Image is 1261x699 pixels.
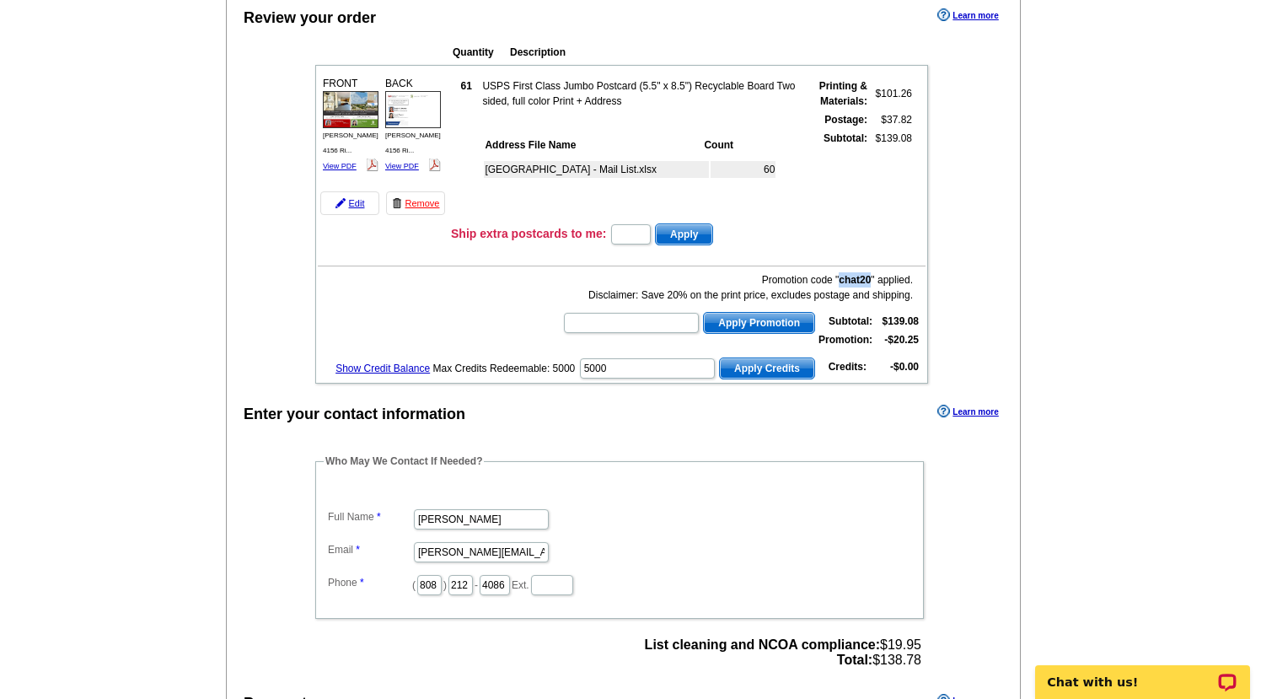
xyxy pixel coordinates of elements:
a: View PDF [385,162,419,170]
td: [GEOGRAPHIC_DATA] - Mail List.xlsx [484,161,709,178]
th: Quantity [452,44,507,61]
img: pencil-icon.gif [335,198,346,208]
span: [PERSON_NAME] 4156 Ri... [323,132,378,154]
strong: Subtotal: [829,315,872,327]
label: Email [328,542,412,557]
div: Promotion code " " applied. Disclaimer: Save 20% on the print price, excludes postage and shipping. [562,272,913,303]
div: BACK [383,73,443,176]
button: Apply Credits [719,358,815,379]
th: Address File Name [484,137,701,153]
a: Learn more [937,8,998,22]
img: trashcan-icon.gif [392,198,402,208]
legend: Who May We Contact If Needed? [324,454,484,469]
strong: 61 [461,80,472,92]
th: Count [703,137,775,153]
td: $139.08 [870,130,913,218]
h3: Ship extra postcards to me: [451,226,606,241]
strong: -$0.00 [890,361,919,373]
th: Description [509,44,818,61]
a: View PDF [323,162,357,170]
button: Apply [655,223,713,245]
img: small-thumb.jpg [385,91,441,128]
img: pdf_logo.png [428,159,441,171]
a: Show Credit Balance [335,363,430,374]
td: $101.26 [870,78,913,110]
span: Apply Credits [720,358,814,379]
strong: Promotion: [818,334,872,346]
button: Apply Promotion [703,312,815,334]
span: Max Credits Redeemable: 5000 [433,363,576,374]
td: $37.82 [870,111,913,128]
dd: ( ) - Ext. [324,571,915,597]
div: FRONT [320,73,381,176]
span: Apply [656,224,712,245]
img: pdf_logo.png [366,159,378,171]
span: Apply Promotion [704,313,814,333]
span: $19.95 $138.78 [645,637,921,668]
strong: Subtotal: [824,132,867,144]
label: Phone [328,575,412,590]
td: USPS First Class Jumbo Postcard (5.5" x 8.5") Recyclable Board Two sided, full color Print + Address [481,78,799,110]
a: Learn more [937,405,998,418]
strong: List cleaning and NCOA compliance: [645,637,880,652]
strong: Postage: [824,114,867,126]
div: Review your order [244,7,376,30]
strong: -$20.25 [884,334,919,346]
td: 60 [711,161,775,178]
strong: Total: [837,653,872,667]
label: Full Name [328,509,412,524]
img: small-thumb.jpg [323,91,378,128]
strong: Printing & Materials: [819,80,867,107]
a: Remove [386,191,445,215]
div: Enter your contact information [244,403,465,426]
strong: Credits: [829,361,867,373]
b: chat20 [839,274,871,286]
a: Edit [320,191,379,215]
strong: $139.08 [883,315,919,327]
span: [PERSON_NAME] 4156 Ri... [385,132,441,154]
iframe: LiveChat chat widget [1024,646,1261,699]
